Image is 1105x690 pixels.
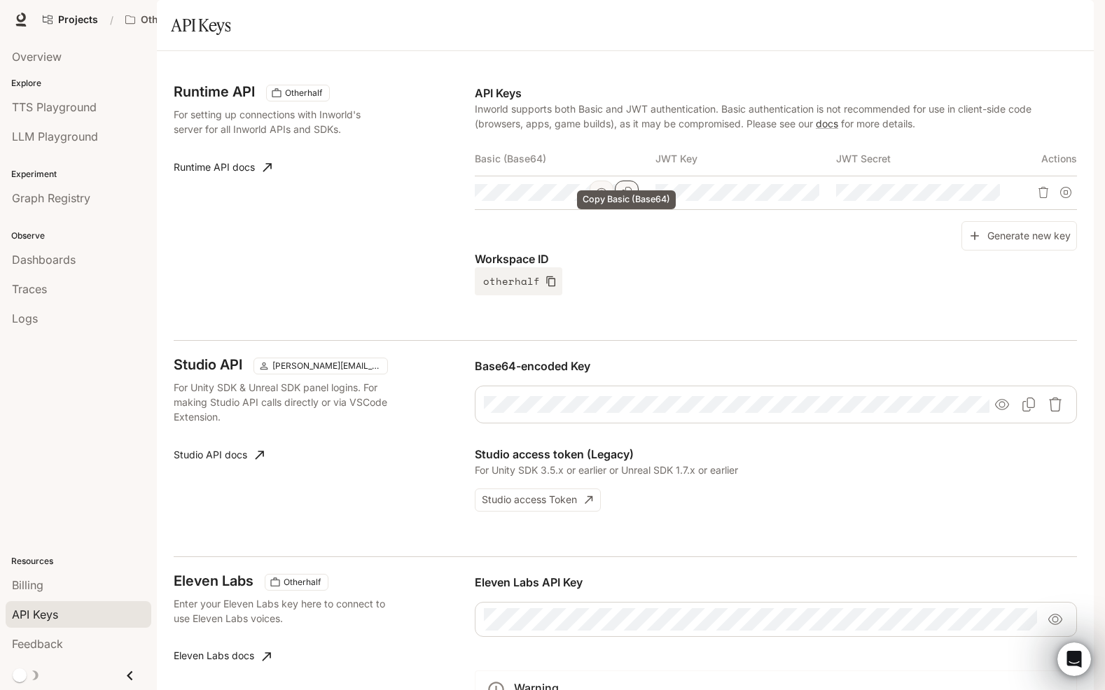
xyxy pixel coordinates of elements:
button: Generate new key [961,221,1077,251]
p: Inworld supports both Basic and JWT authentication. Basic authentication is not recommended for u... [475,101,1077,131]
a: Go to projects [36,6,104,34]
button: Studio access Token [475,488,601,512]
button: Open workspace menu [119,6,208,34]
p: Otherhalf [141,14,186,26]
p: For Unity SDK 3.5.x or earlier or Unreal SDK 1.7.x or earlier [475,463,1077,477]
span: Otherhalf [279,87,328,99]
p: Studio access token (Legacy) [475,446,1077,463]
button: otherhalf [475,267,562,295]
div: / [104,13,119,27]
p: API Keys [475,85,1077,101]
div: This key applies to current user accounts [253,358,388,374]
div: These keys will apply to your current workspace only [266,85,330,101]
a: Studio API docs [168,441,270,469]
button: Delete API key [1032,181,1055,204]
div: Copy Basic (Base64) [577,190,676,209]
h3: Eleven Labs [174,574,253,588]
p: Workspace ID [475,251,1077,267]
p: For setting up connections with Inworld's server for all Inworld APIs and SDKs. [174,107,391,136]
button: Copy Basic (Base64) [615,181,639,204]
button: Copy Base64-encoded Key [1016,392,1041,417]
span: [PERSON_NAME][EMAIL_ADDRESS][DOMAIN_NAME] [267,360,386,372]
p: Eleven Labs API Key [475,574,1077,591]
span: Projects [58,14,98,26]
h3: Runtime API [174,85,255,99]
iframe: Intercom live chat [1057,642,1091,676]
span: Otherhalf [278,576,326,589]
a: docs [816,118,838,129]
h1: API Keys [171,11,230,39]
button: Suspend API key [1055,181,1077,204]
a: Eleven Labs docs [168,642,277,670]
p: Base64-encoded Key [475,358,1077,374]
a: Runtime API docs [168,153,277,181]
div: This key will apply to your current workspace only [265,574,328,591]
th: JWT Key [655,142,836,176]
th: Actions [1017,142,1077,176]
p: For Unity SDK & Unreal SDK panel logins. For making Studio API calls directly or via VSCode Exten... [174,380,391,424]
h3: Studio API [174,358,242,372]
p: Enter your Eleven Labs key here to connect to use Eleven Labs voices. [174,596,391,626]
th: Basic (Base64) [475,142,655,176]
th: JWT Secret [836,142,1017,176]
